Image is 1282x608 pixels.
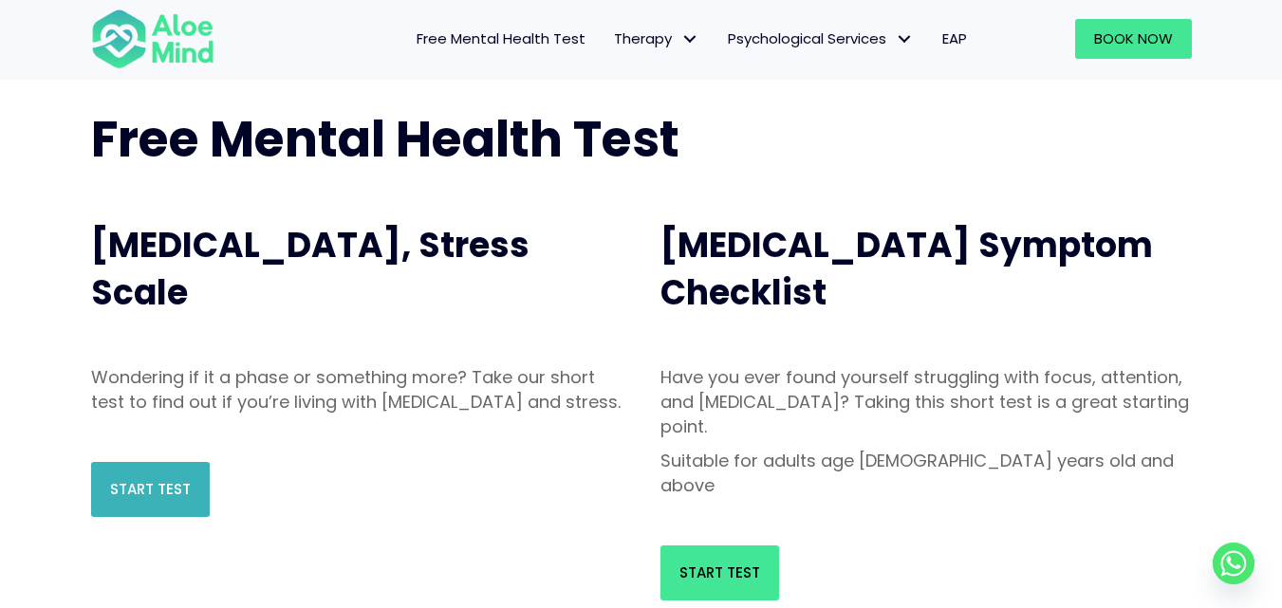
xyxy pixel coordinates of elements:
p: Have you ever found yourself struggling with focus, attention, and [MEDICAL_DATA]? Taking this sh... [660,365,1192,439]
span: [MEDICAL_DATA] Symptom Checklist [660,221,1153,317]
span: Free Mental Health Test [91,104,679,174]
span: [MEDICAL_DATA], Stress Scale [91,221,530,317]
img: Aloe mind Logo [91,8,214,70]
p: Wondering if it a phase or something more? Take our short test to find out if you’re living with ... [91,365,622,415]
a: Free Mental Health Test [402,19,600,59]
span: Book Now [1094,28,1173,48]
a: Start Test [91,462,210,517]
span: Start Test [110,479,191,499]
a: Psychological ServicesPsychological Services: submenu [714,19,928,59]
span: EAP [942,28,967,48]
span: Therapy [614,28,699,48]
span: Start Test [679,562,760,582]
a: Whatsapp [1213,543,1254,584]
p: Suitable for adults age [DEMOGRAPHIC_DATA] years old and above [660,449,1192,498]
span: Psychological Services [728,28,914,48]
a: Book Now [1075,19,1192,59]
nav: Menu [239,19,981,59]
a: TherapyTherapy: submenu [600,19,714,59]
span: Psychological Services: submenu [891,26,919,53]
span: Therapy: submenu [677,26,704,53]
a: EAP [928,19,981,59]
span: Free Mental Health Test [417,28,585,48]
a: Start Test [660,545,779,600]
